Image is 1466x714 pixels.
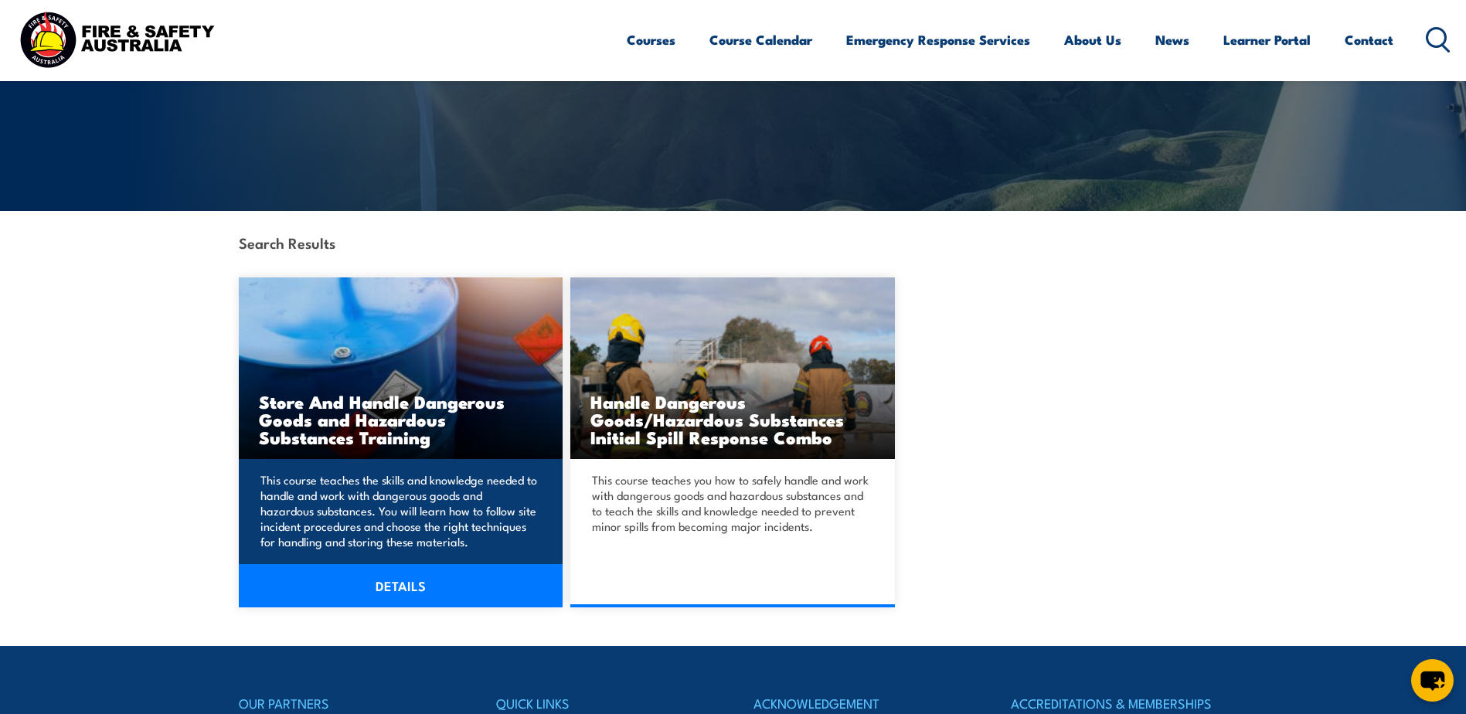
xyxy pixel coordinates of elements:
[260,472,537,549] p: This course teaches the skills and knowledge needed to handle and work with dangerous goods and h...
[1223,19,1311,60] a: Learner Portal
[570,277,895,459] a: Handle Dangerous Goods/Hazardous Substances Initial Spill Response Combo
[239,232,335,253] strong: Search Results
[239,277,563,459] a: Store And Handle Dangerous Goods and Hazardous Substances Training
[570,277,895,459] img: Fire Team Operations
[709,19,812,60] a: Course Calendar
[239,277,563,459] img: Dangerous Goods
[1064,19,1121,60] a: About Us
[592,472,869,534] p: This course teaches you how to safely handle and work with dangerous goods and hazardous substanc...
[239,564,563,607] a: DETAILS
[259,393,543,446] h3: Store And Handle Dangerous Goods and Hazardous Substances Training
[590,393,875,446] h3: Handle Dangerous Goods/Hazardous Substances Initial Spill Response Combo
[1155,19,1189,60] a: News
[846,19,1030,60] a: Emergency Response Services
[496,692,713,714] h4: QUICK LINKS
[1011,692,1227,714] h4: ACCREDITATIONS & MEMBERSHIPS
[1345,19,1393,60] a: Contact
[239,692,455,714] h4: OUR PARTNERS
[1411,659,1454,702] button: chat-button
[753,692,970,714] h4: ACKNOWLEDGEMENT
[627,19,675,60] a: Courses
